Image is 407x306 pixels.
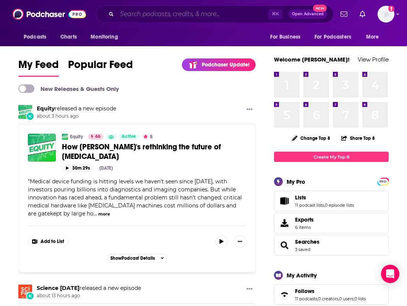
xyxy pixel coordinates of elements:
button: open menu [85,30,128,44]
span: , [324,202,325,208]
span: Exports [295,216,314,223]
span: Monitoring [91,32,118,42]
span: 66 [95,133,101,141]
a: Follows [277,289,292,300]
a: Follows [295,288,366,295]
a: 0 lists [354,296,366,301]
img: Equity [62,134,68,140]
span: Follows [295,288,315,295]
p: Podchaser Update! [202,62,250,68]
span: ⌘ K [268,9,282,19]
button: Share Top 8 [341,131,375,146]
span: ... [94,210,97,217]
span: about 13 hours ago [37,293,141,299]
a: 3 saved [295,247,310,252]
img: Equity [18,105,32,119]
a: Lists [277,196,292,206]
span: Add to List [41,239,64,244]
a: Show notifications dropdown [357,8,368,21]
button: 30m 29s [62,164,93,172]
span: My Feed [18,58,59,76]
button: Change Top 8 [287,133,335,143]
a: How [PERSON_NAME]'s rethinking the future of [MEDICAL_DATA] [62,142,246,161]
svg: Add a profile image [388,6,394,12]
a: 11 podcast lists [295,202,324,208]
a: Show notifications dropdown [337,8,350,21]
button: Open AdvancedNew [289,10,327,19]
div: New Episode [26,112,34,120]
a: Popular Feed [68,58,133,77]
a: Equity [37,105,55,112]
button: open menu [265,30,310,44]
span: Searches [274,235,389,256]
button: ShowPodcast Details [107,254,167,263]
a: Exports [274,213,389,233]
img: How Chipiron's rethinking the future of MRI [28,134,56,162]
span: Show Podcast Details [110,256,155,261]
a: New Releases & Guests Only [18,84,119,93]
a: Charts [55,30,81,44]
span: Medical device funding is hitting levels we haven't seen since [DATE], with investors pouring bil... [28,178,242,217]
h3: released a new episode [37,285,141,292]
a: Active [118,134,139,140]
span: How [PERSON_NAME]'s rethinking the future of [MEDICAL_DATA] [62,142,221,161]
button: Show More Button [243,285,256,294]
button: Show More Button [234,235,246,248]
div: Search podcasts, credits, & more... [96,5,334,23]
div: My Pro [287,178,305,185]
span: Logged in as Isabellaoidem [378,6,394,23]
button: open menu [310,30,362,44]
a: 0 episode lists [325,202,354,208]
div: My Activity [287,272,317,279]
span: " [28,178,242,217]
h3: released a new episode [37,105,116,112]
span: New [313,5,327,12]
img: Podchaser - Follow, Share and Rate Podcasts [13,7,86,21]
div: [DATE] [99,165,113,171]
button: open menu [18,30,56,44]
a: 0 creators [318,296,338,301]
a: My Feed [18,58,59,77]
span: Exports [277,218,292,228]
div: New Episode [26,292,34,300]
span: More [366,32,379,42]
span: Active [122,133,136,141]
a: 0 users [339,296,353,301]
a: 66 [88,134,104,140]
span: , [353,296,354,301]
img: User Profile [378,6,394,23]
span: 6 items [295,225,314,230]
a: PRO [378,178,388,184]
span: Lists [295,194,306,201]
span: Follows [274,284,389,305]
span: Popular Feed [68,58,133,76]
a: Searches [277,240,292,251]
span: Lists [274,191,389,211]
button: Show More Button [243,105,256,115]
button: open menu [361,30,389,44]
a: View Profile [358,56,389,63]
span: Podcasts [24,32,46,42]
a: 11 podcasts [295,296,317,301]
a: Lists [295,194,354,201]
span: , [317,296,318,301]
span: For Podcasters [315,32,351,42]
span: Charts [60,32,77,42]
a: Equity [70,134,83,140]
span: PRO [378,179,388,185]
button: Show More Button [28,235,68,248]
span: Open Advanced [292,12,324,16]
img: Science Friday [18,285,32,298]
button: 5 [141,134,155,140]
input: Search podcasts, credits, & more... [117,8,268,20]
a: Searches [295,238,319,245]
div: Open Intercom Messenger [381,265,399,283]
a: Science Friday [37,285,79,291]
